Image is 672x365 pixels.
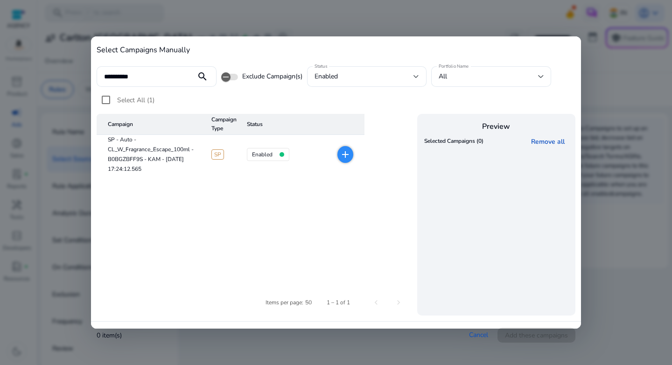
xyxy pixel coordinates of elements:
span: Exclude Campaign(s) [242,72,302,81]
span: All [439,72,447,81]
a: Cancel [469,330,488,339]
mat-header-cell: Campaign Type [204,114,239,135]
mat-header-cell: Status [239,114,311,135]
span: SP [211,149,224,160]
span: Select All (1) [117,96,154,105]
div: Items per page: [266,298,303,307]
div: 1 – 1 of 1 [327,298,350,307]
mat-label: Portfolio Name [439,63,469,70]
mat-icon: add [340,149,351,160]
h4: Select Campaigns Manually [97,46,575,55]
mat-cell: SP - Auto - CL_W_Fragrance_Escape_100ml - B0BGZBFF9S - KAM - [DATE] 17:24:12.565 [97,135,204,174]
th: Selected Campaigns (0) [422,134,486,149]
h4: enabled [252,151,273,158]
a: Remove all [531,137,568,146]
div: 50 [305,298,312,307]
h4: Preview [422,122,571,131]
span: enabled [315,72,338,81]
mat-label: Status [315,63,327,70]
mat-header-cell: Campaign [97,114,204,135]
p: 0 item(s) [97,330,122,340]
mat-icon: search [191,71,214,82]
